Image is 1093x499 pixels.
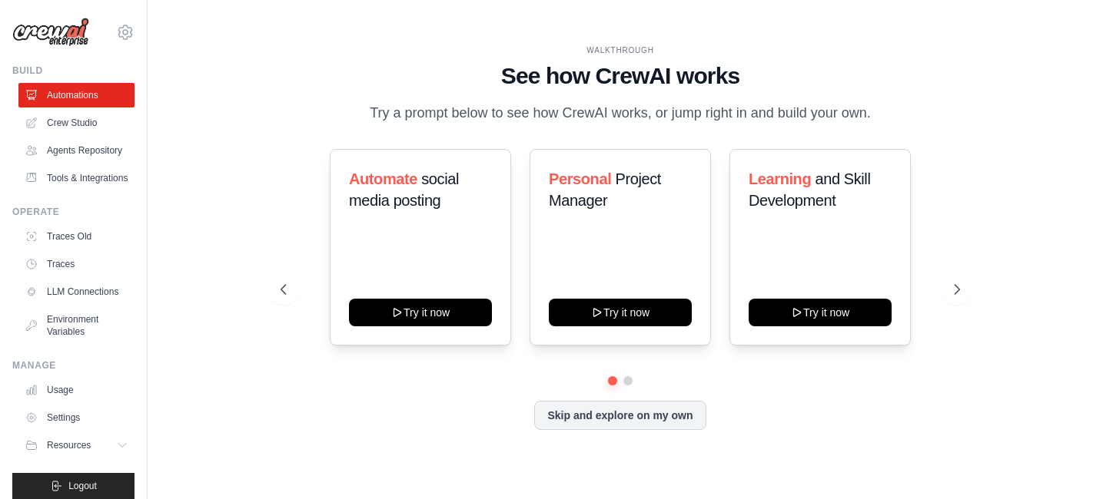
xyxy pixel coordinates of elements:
[12,64,135,77] div: Build
[18,405,135,430] a: Settings
[12,473,135,499] button: Logout
[534,401,706,430] button: Skip and explore on my own
[18,307,135,344] a: Environment Variables
[362,102,879,124] p: Try a prompt below to see how CrewAI works, or jump right in and build your own.
[18,224,135,249] a: Traces Old
[18,83,135,107] a: Automations
[18,433,135,458] button: Resources
[349,170,417,187] span: Automate
[12,206,135,218] div: Operate
[18,138,135,163] a: Agents Repository
[549,170,661,209] span: Project Manager
[749,170,811,187] span: Learning
[12,359,135,372] div: Manage
[18,279,135,304] a: LLM Connections
[18,111,135,135] a: Crew Studio
[281,45,961,56] div: WALKTHROUGH
[47,439,91,451] span: Resources
[18,378,135,402] a: Usage
[281,62,961,90] h1: See how CrewAI works
[349,299,492,326] button: Try it now
[12,18,89,47] img: Logo
[549,299,692,326] button: Try it now
[549,170,611,187] span: Personal
[18,166,135,190] a: Tools & Integrations
[18,252,135,276] a: Traces
[349,170,459,209] span: social media posting
[749,299,892,326] button: Try it now
[68,480,97,492] span: Logout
